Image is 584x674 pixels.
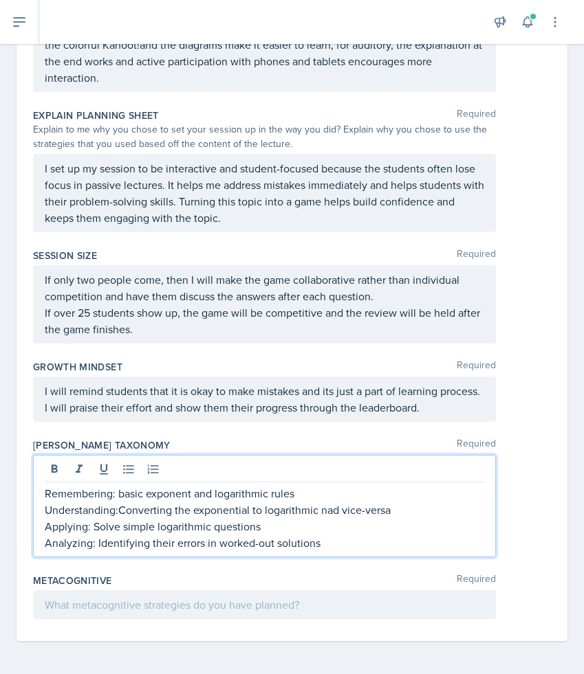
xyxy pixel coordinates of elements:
[45,304,484,337] p: If over 25 students show up, the game will be competitive and the review will be held after the g...
[33,438,171,452] label: [PERSON_NAME] Taxonomy
[45,502,484,518] p: Understanding:Converting the exponential to logarithmic nad vice-versa
[33,360,122,374] label: Growth Mindset
[33,249,97,262] label: Session Size
[457,249,496,262] span: Required
[457,360,496,374] span: Required
[45,535,484,551] p: Analyzing: Identifying their errors in worked-out solutions
[45,485,484,502] p: Remembering: basic exponent and logarithmic rules
[45,20,484,86] p: There are multiple learning strategies used for various types of learners. For visual learner, th...
[33,122,496,151] div: Explain to me why you chose to set your session up in the way you did? Explain why you chose to u...
[33,574,112,587] label: Metacognitive
[45,518,484,535] p: Applying: Solve simple logarithmic questions
[457,574,496,587] span: Required
[45,271,484,304] p: If only two people come, then I will make the game collaborative rather than individual competiti...
[33,109,159,122] label: Explain Planning Sheet
[45,160,484,226] p: I set up my session to be interactive and student-focused because the students often lose focus i...
[45,383,484,416] p: I will remind students that it is okay to make mistakes and its just a part of learning process. ...
[457,109,496,122] span: Required
[457,438,496,452] span: Required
